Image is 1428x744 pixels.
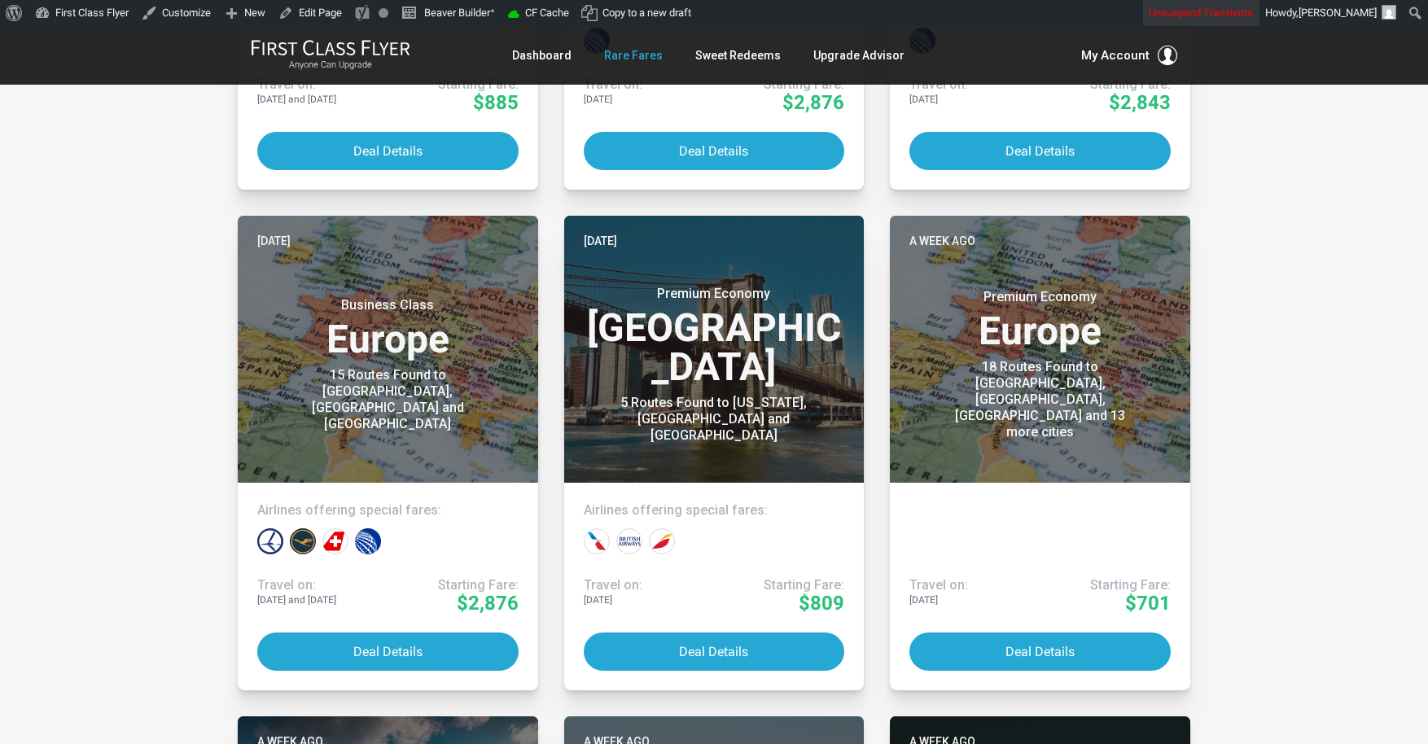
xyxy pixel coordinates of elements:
h4: Airlines offering special fares: [584,502,845,519]
a: [DATE]Premium Economy[GEOGRAPHIC_DATA]5 Routes Found to [US_STATE], [GEOGRAPHIC_DATA] and [GEOGRA... [564,216,865,690]
span: My Account [1081,46,1150,65]
small: Business Class [286,297,489,313]
img: First Class Flyer [251,39,410,56]
div: Lufthansa [290,528,316,554]
a: Sweet Redeems [695,41,781,70]
button: Deal Details [909,132,1171,170]
div: Swiss [322,528,348,554]
h4: Airlines offering special fares: [257,502,519,519]
time: [DATE] [584,232,617,250]
small: Premium Economy [939,289,1142,305]
div: Lot Polish [257,528,283,554]
a: First Class FlyerAnyone Can Upgrade [251,39,410,72]
button: Deal Details [257,632,519,671]
button: Deal Details [257,132,519,170]
div: 18 Routes Found to [GEOGRAPHIC_DATA], [GEOGRAPHIC_DATA], [GEOGRAPHIC_DATA] and 13 more cities [939,359,1142,440]
time: A week ago [909,232,975,250]
small: Anyone Can Upgrade [251,59,410,71]
button: My Account [1081,46,1177,65]
div: British Airways [616,528,642,554]
div: Iberia [649,528,675,554]
button: Deal Details [584,132,845,170]
span: Unsuspend Transients [1149,7,1253,19]
time: [DATE] [257,232,291,250]
div: 5 Routes Found to [US_STATE], [GEOGRAPHIC_DATA] and [GEOGRAPHIC_DATA] [612,395,816,444]
small: Premium Economy [612,286,816,302]
button: Deal Details [909,632,1171,671]
div: American Airlines [584,528,610,554]
h3: Europe [909,289,1171,351]
button: Deal Details [584,632,845,671]
a: Dashboard [512,41,572,70]
a: Upgrade Advisor [813,41,905,70]
a: Rare Fares [604,41,663,70]
h3: Europe [257,297,519,359]
div: 15 Routes Found to [GEOGRAPHIC_DATA], [GEOGRAPHIC_DATA] and [GEOGRAPHIC_DATA] [286,367,489,432]
a: A week agoPremium EconomyEurope18 Routes Found to [GEOGRAPHIC_DATA], [GEOGRAPHIC_DATA], [GEOGRAPH... [890,216,1190,690]
span: • [490,2,495,20]
div: United [355,528,381,554]
a: [DATE]Business ClassEurope15 Routes Found to [GEOGRAPHIC_DATA], [GEOGRAPHIC_DATA] and [GEOGRAPHIC... [238,216,538,690]
h3: [GEOGRAPHIC_DATA] [584,286,845,387]
span: [PERSON_NAME] [1299,7,1377,19]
